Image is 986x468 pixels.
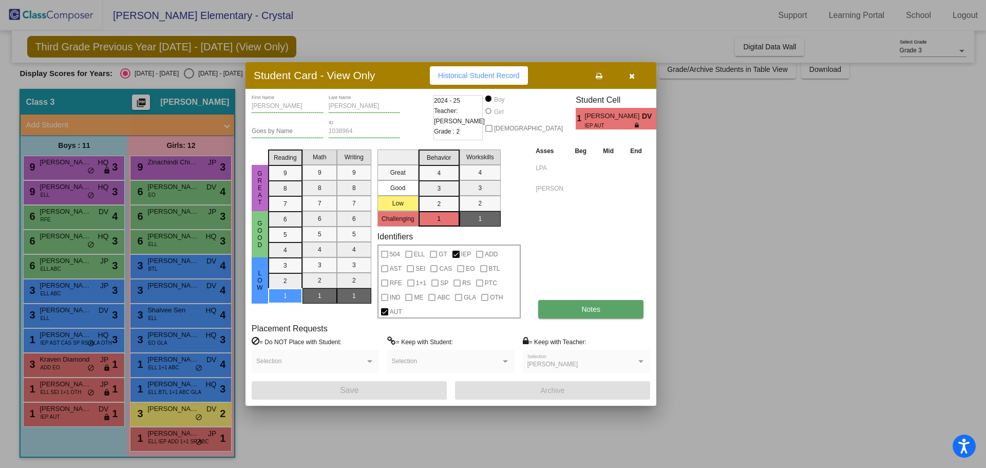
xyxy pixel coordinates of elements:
button: Save [252,381,447,400]
span: RFE [390,277,402,289]
span: OTH [490,291,503,304]
input: assessment [536,160,564,176]
span: Good [255,220,264,249]
span: 2024 - 25 [434,96,460,106]
span: RS [462,277,471,289]
span: CAS [439,263,452,275]
label: = Do NOT Place with Student: [252,336,342,347]
h3: Student Cell [576,95,665,105]
span: AUT [390,306,402,318]
input: goes by name [252,128,324,135]
button: Notes [538,300,643,319]
span: IEP AUT [585,122,635,129]
span: Teacher: [PERSON_NAME] [434,106,485,126]
th: End [622,145,650,157]
span: Archive [541,386,565,395]
span: Grade : 2 [434,126,460,137]
span: EO [466,263,475,275]
span: ELL [414,248,425,260]
label: Placement Requests [252,324,328,333]
span: SEI [415,263,425,275]
th: Beg [566,145,595,157]
span: SP [440,277,448,289]
span: GT [439,248,447,260]
span: IND [390,291,401,304]
span: AST [390,263,402,275]
span: Great [255,170,264,206]
th: Asses [533,145,566,157]
span: Low [255,270,264,291]
span: [PERSON_NAME] [527,361,578,368]
span: ME [414,291,423,304]
span: PTC [485,277,497,289]
div: Girl [494,107,504,117]
input: Enter ID [329,128,401,135]
span: GLA [464,291,476,304]
label: = Keep with Student: [387,336,453,347]
span: [DEMOGRAPHIC_DATA] [494,122,563,135]
span: IEP [461,248,471,260]
div: Boy [494,95,505,104]
button: Historical Student Record [430,66,528,85]
input: assessment [536,181,564,196]
label: = Keep with Teacher: [523,336,586,347]
span: Notes [581,305,600,313]
span: BTL [489,263,500,275]
button: Archive [455,381,650,400]
span: 1 [656,113,665,125]
span: [PERSON_NAME] [585,111,642,122]
span: 504 [390,248,400,260]
th: Mid [595,145,622,157]
label: Identifiers [377,232,413,241]
h3: Student Card - View Only [254,69,375,82]
span: ADD [485,248,498,260]
span: DV [642,111,656,122]
span: 1+1 [416,277,426,289]
span: Historical Student Record [438,71,520,80]
span: ABC [437,291,450,304]
span: Save [340,386,358,395]
span: 1 [576,113,584,125]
